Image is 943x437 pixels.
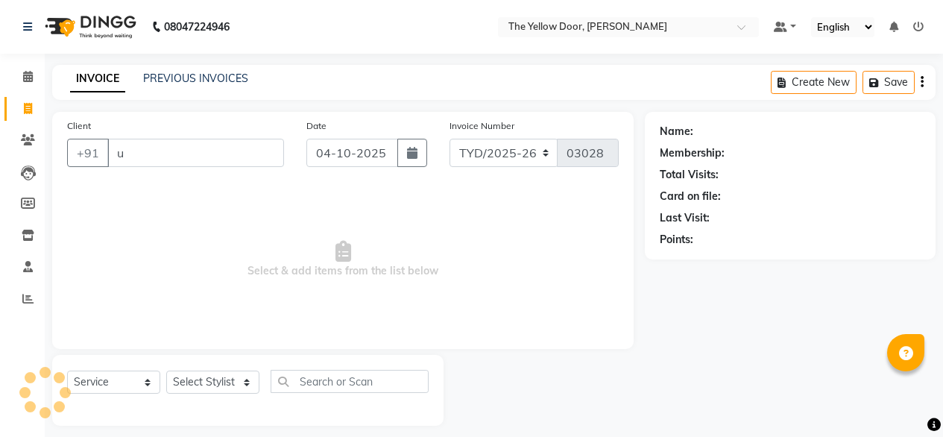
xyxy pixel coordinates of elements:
input: Search or Scan [271,370,429,393]
button: Create New [771,71,857,94]
input: Search by Name/Mobile/Email/Code [107,139,284,167]
label: Date [306,119,327,133]
div: Name: [660,124,693,139]
div: Card on file: [660,189,721,204]
b: 08047224946 [164,6,230,48]
button: Save [862,71,915,94]
img: logo [38,6,140,48]
iframe: chat widget [880,377,928,422]
div: Last Visit: [660,210,710,226]
button: +91 [67,139,109,167]
a: PREVIOUS INVOICES [143,72,248,85]
div: Points: [660,232,693,248]
div: Membership: [660,145,725,161]
div: Total Visits: [660,167,719,183]
label: Client [67,119,91,133]
a: INVOICE [70,66,125,92]
span: Select & add items from the list below [67,185,619,334]
label: Invoice Number [450,119,514,133]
